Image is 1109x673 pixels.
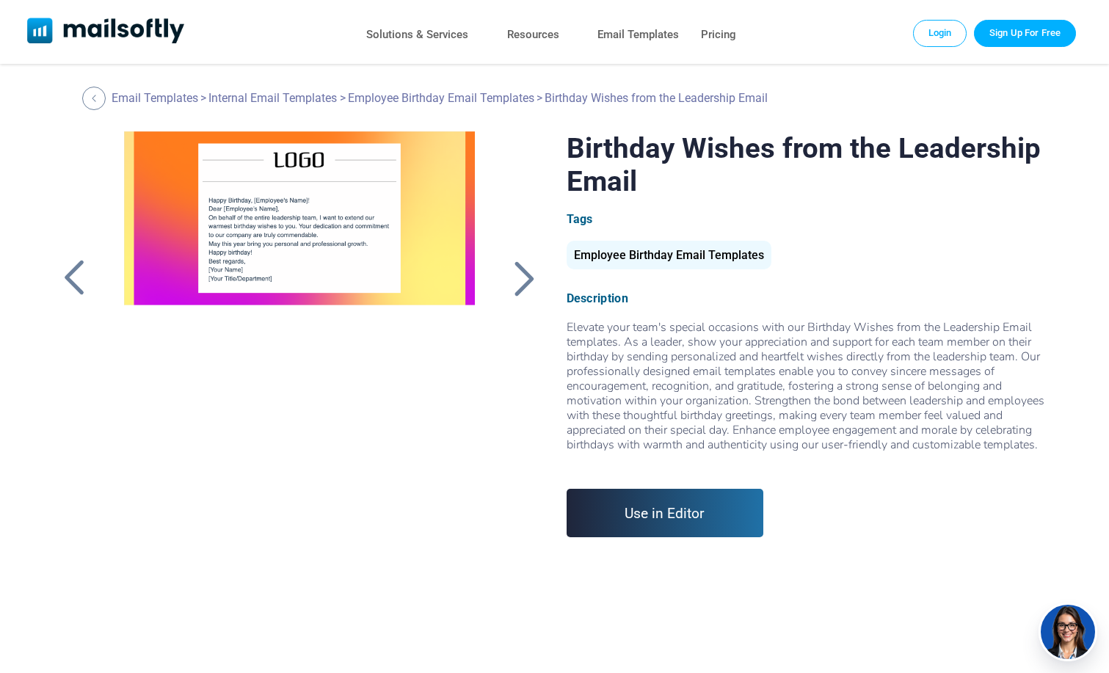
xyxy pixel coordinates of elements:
[112,91,198,105] a: Email Templates
[506,259,542,297] a: Back
[597,24,679,46] a: Email Templates
[567,241,771,269] div: Employee Birthday Email Templates
[56,259,92,297] a: Back
[567,320,1054,467] div: Elevate your team's special occasions with our Birthday Wishes from the Leadership Email template...
[507,24,559,46] a: Resources
[913,20,967,46] a: Login
[567,489,764,537] a: Use in Editor
[567,291,1054,305] div: Description
[974,20,1076,46] a: Trial
[348,91,534,105] a: Employee Birthday Email Templates
[104,131,494,498] a: Birthday Wishes from the Leadership Email
[208,91,337,105] a: Internal Email Templates
[567,254,771,261] a: Employee Birthday Email Templates
[567,212,1054,226] div: Tags
[567,131,1054,197] h1: Birthday Wishes from the Leadership Email
[82,87,109,110] a: Back
[27,18,185,46] a: Mailsoftly
[366,24,468,46] a: Solutions & Services
[701,24,736,46] a: Pricing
